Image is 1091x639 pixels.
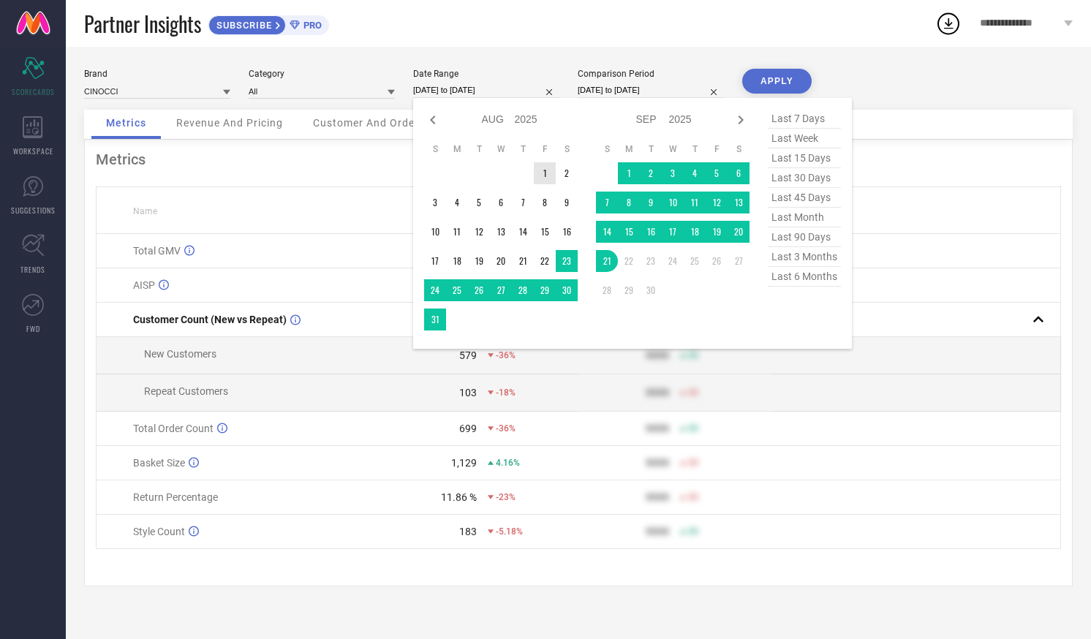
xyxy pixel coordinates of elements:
span: TRENDS [20,264,45,275]
span: WORKSPACE [13,145,53,156]
div: Brand [84,69,230,79]
td: Fri Aug 08 2025 [534,192,556,213]
td: Fri Aug 01 2025 [534,162,556,184]
td: Sat Sep 06 2025 [728,162,750,184]
th: Saturday [728,143,750,155]
span: last 7 days [768,109,841,129]
th: Wednesday [662,143,684,155]
th: Wednesday [490,143,512,155]
div: Date Range [413,69,559,79]
td: Tue Aug 12 2025 [468,221,490,243]
div: 1,129 [451,457,477,469]
div: 9999 [646,387,669,398]
th: Saturday [556,143,578,155]
div: 9999 [646,457,669,469]
td: Sun Aug 03 2025 [424,192,446,213]
div: 9999 [646,423,669,434]
span: Basket Size [133,457,185,469]
th: Friday [534,143,556,155]
td: Wed Aug 06 2025 [490,192,512,213]
div: Next month [732,111,750,129]
span: 50 [688,458,698,468]
th: Thursday [684,143,706,155]
td: Wed Sep 10 2025 [662,192,684,213]
td: Sun Sep 07 2025 [596,192,618,213]
span: last 6 months [768,267,841,287]
span: -23% [496,492,516,502]
td: Mon Sep 15 2025 [618,221,640,243]
span: Customer And Orders [313,117,425,129]
td: Thu Sep 18 2025 [684,221,706,243]
div: 183 [459,526,477,537]
span: -18% [496,387,516,398]
td: Sun Aug 10 2025 [424,221,446,243]
div: Previous month [424,111,442,129]
span: Repeat Customers [144,385,228,397]
span: Customer Count (New vs Repeat) [133,314,287,325]
td: Fri Aug 22 2025 [534,250,556,272]
span: Total Order Count [133,423,214,434]
td: Sat Aug 23 2025 [556,250,578,272]
div: Metrics [96,151,1061,168]
td: Mon Aug 25 2025 [446,279,468,301]
td: Wed Aug 20 2025 [490,250,512,272]
th: Sunday [596,143,618,155]
span: Revenue And Pricing [176,117,283,129]
span: 50 [688,387,698,398]
td: Fri Sep 12 2025 [706,192,728,213]
td: Thu Aug 07 2025 [512,192,534,213]
span: -36% [496,350,516,360]
div: Category [249,69,395,79]
span: last 90 days [768,227,841,247]
th: Tuesday [640,143,662,155]
td: Sat Sep 20 2025 [728,221,750,243]
th: Tuesday [468,143,490,155]
td: Fri Aug 29 2025 [534,279,556,301]
div: 699 [459,423,477,434]
td: Wed Sep 24 2025 [662,250,684,272]
span: Style Count [133,526,185,537]
span: Name [133,206,157,216]
td: Sun Aug 24 2025 [424,279,446,301]
span: SUGGESTIONS [11,205,56,216]
td: Sun Aug 31 2025 [424,309,446,330]
td: Thu Aug 14 2025 [512,221,534,243]
td: Sun Aug 17 2025 [424,250,446,272]
td: Sun Sep 14 2025 [596,221,618,243]
span: SCORECARDS [12,86,55,97]
span: -36% [496,423,516,434]
div: Comparison Period [578,69,724,79]
td: Mon Sep 08 2025 [618,192,640,213]
td: Mon Sep 29 2025 [618,279,640,301]
td: Tue Aug 26 2025 [468,279,490,301]
div: 9999 [646,349,669,361]
td: Thu Sep 25 2025 [684,250,706,272]
span: last 30 days [768,168,841,188]
td: Sat Aug 16 2025 [556,221,578,243]
span: New Customers [144,348,216,360]
span: Metrics [106,117,146,129]
span: Return Percentage [133,491,218,503]
td: Tue Sep 30 2025 [640,279,662,301]
td: Tue Aug 19 2025 [468,250,490,272]
input: Select comparison period [578,83,724,98]
span: Total GMV [133,245,181,257]
span: SUBSCRIBE [209,20,276,31]
td: Thu Aug 21 2025 [512,250,534,272]
td: Fri Sep 19 2025 [706,221,728,243]
td: Sat Aug 02 2025 [556,162,578,184]
span: -5.18% [496,526,523,537]
div: 9999 [646,526,669,537]
span: 50 [688,423,698,434]
a: SUBSCRIBEPRO [208,12,329,35]
span: last 3 months [768,247,841,267]
td: Mon Sep 01 2025 [618,162,640,184]
td: Tue Aug 05 2025 [468,192,490,213]
td: Sat Aug 09 2025 [556,192,578,213]
span: FWD [26,323,40,334]
td: Sun Sep 21 2025 [596,250,618,272]
td: Tue Sep 16 2025 [640,221,662,243]
span: PRO [300,20,322,31]
td: Sat Sep 13 2025 [728,192,750,213]
th: Monday [618,143,640,155]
